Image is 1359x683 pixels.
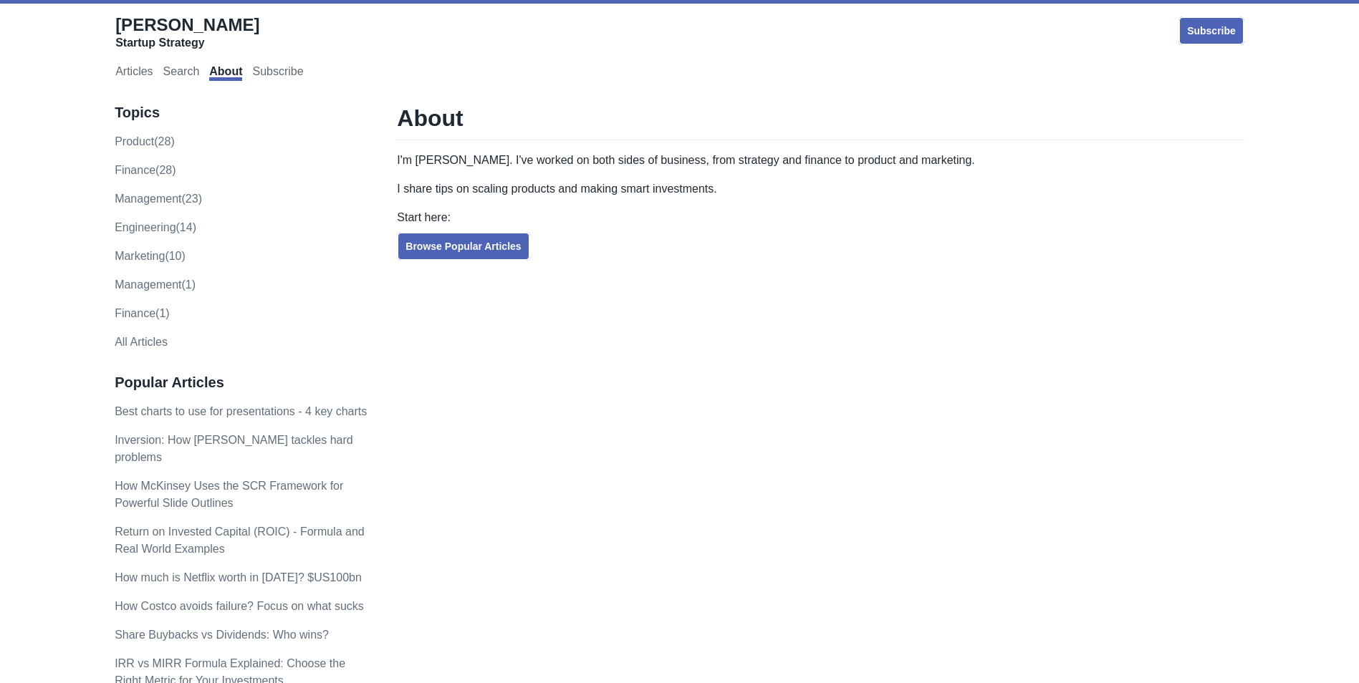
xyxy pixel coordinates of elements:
a: marketing(10) [115,250,186,262]
a: Finance(1) [115,307,169,319]
a: Return on Invested Capital (ROIC) - Formula and Real World Examples [115,525,365,555]
h3: Topics [115,104,367,122]
a: Management(1) [115,278,196,291]
a: Articles [115,65,153,81]
a: How Costco avoids failure? Focus on what sucks [115,600,364,612]
a: Browse Popular Articles [397,232,529,261]
a: How McKinsey Uses the SCR Framework for Powerful Slide Outlines [115,480,343,509]
a: Best charts to use for presentations - 4 key charts [115,405,367,417]
p: I share tips on scaling products and making smart investments. [397,180,1244,198]
a: management(23) [115,193,202,205]
a: product(28) [115,135,175,147]
h3: Popular Articles [115,374,367,392]
a: How much is Netflix worth in [DATE]? $US100bn [115,571,362,583]
div: Startup Strategy [115,36,259,50]
a: [PERSON_NAME]Startup Strategy [115,14,259,50]
p: I'm [PERSON_NAME]. I've worked on both sides of business, from strategy and finance to product an... [397,152,1244,169]
a: Share Buybacks vs Dividends: Who wins? [115,629,329,641]
a: engineering(14) [115,221,196,233]
a: Inversion: How [PERSON_NAME] tackles hard problems [115,434,353,463]
a: Subscribe [1178,16,1244,45]
a: All Articles [115,336,168,348]
a: finance(28) [115,164,176,176]
span: [PERSON_NAME] [115,15,259,34]
a: Subscribe [252,65,303,81]
p: Start here: [397,209,1244,226]
a: Search [163,65,200,81]
a: About [209,65,242,81]
h1: About [397,104,1244,140]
